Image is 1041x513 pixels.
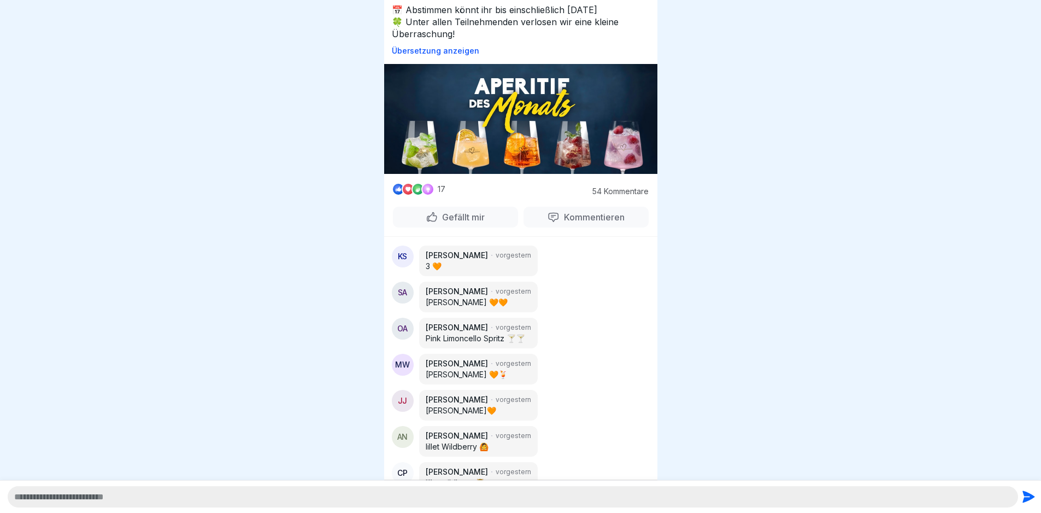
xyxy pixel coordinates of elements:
div: AN [392,426,414,448]
div: CP [392,462,414,484]
p: 3 🧡 [426,261,531,272]
p: 54 Kommentare [589,187,649,196]
p: vorgestern [496,250,531,260]
p: [PERSON_NAME] [426,467,488,477]
p: Pink Limoncello Spritz 🍸🍸 [426,333,531,344]
p: [PERSON_NAME] 🧡🧡 [426,297,531,308]
div: JJ [392,390,414,412]
div: SA [392,282,414,304]
p: Gefällt mir [438,212,485,223]
p: vorgestern [496,431,531,441]
p: [PERSON_NAME]🧡 [426,405,531,416]
p: [PERSON_NAME] 🧡🍹 [426,369,531,380]
p: Übersetzung anzeigen [392,46,650,55]
p: [PERSON_NAME] [426,250,488,261]
p: vorgestern [496,323,531,333]
div: OA [392,318,414,340]
p: vorgestern [496,287,531,296]
p: [PERSON_NAME] [426,394,488,405]
p: [PERSON_NAME] [426,322,488,333]
p: vorgestern [496,467,531,477]
p: 17 [438,185,445,194]
div: MW [392,354,414,376]
p: lillet wildberry💆🏼‍♀️ [426,477,531,488]
p: Kommentieren [560,212,625,223]
p: vorgestern [496,395,531,405]
p: lillet Wildberry 🙆 [426,441,531,452]
p: [PERSON_NAME] [426,358,488,369]
p: [PERSON_NAME] [426,286,488,297]
div: KS [392,246,414,267]
img: Post Image [384,64,657,174]
p: vorgestern [496,359,531,369]
p: [PERSON_NAME] [426,430,488,441]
